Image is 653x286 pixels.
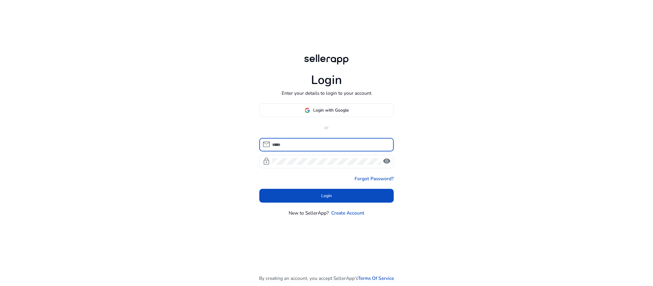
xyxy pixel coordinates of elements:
[383,157,391,165] span: visibility
[331,209,364,216] a: Create Account
[313,107,349,113] span: Login with Google
[358,275,394,282] a: Terms Of Service
[311,73,342,88] h1: Login
[321,193,332,199] span: Login
[259,103,394,117] button: Login with Google
[289,209,329,216] p: New to SellerApp?
[262,140,270,148] span: mail
[262,157,270,165] span: lock
[259,189,394,203] button: Login
[259,124,394,131] p: or
[305,108,310,113] img: google-logo.svg
[355,175,394,182] a: Forgot Password?
[282,90,371,97] p: Enter your details to login to your account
